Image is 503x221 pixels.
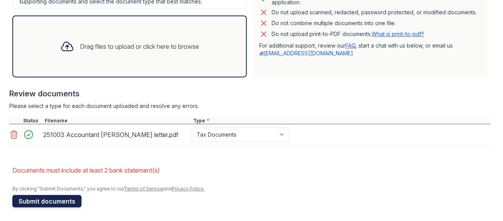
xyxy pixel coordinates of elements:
[345,42,355,49] a: FAQ
[12,195,82,207] button: Submit documents
[272,19,396,28] div: Do not combine multiple documents into one file.
[12,163,491,178] li: Documents must include at least 2 bank statement(s)
[43,128,189,141] div: 251003 Accountant [PERSON_NAME] letter.pdf
[9,88,491,99] div: Review documents
[9,102,491,110] div: Please select a type for each document uploaded and resolve any errors.
[124,186,163,192] a: Terms of Service
[172,186,204,192] a: Privacy Policy.
[259,42,481,57] p: For additional support, review our , start a chat with us below, or email us at
[272,8,477,17] div: Do not upload scanned, redacted, password protected, or modified documents.
[12,186,491,192] div: By clicking "Submit Documents," you agree to our and
[192,118,491,124] div: Type
[43,118,192,124] div: Filename
[80,42,199,51] div: Drag files to upload or click here to browse
[272,30,424,38] p: Do not upload print-to-PDF documents.
[264,50,353,57] a: [EMAIL_ADDRESS][DOMAIN_NAME]
[22,118,43,124] div: Status
[372,31,424,37] a: What is print-to-pdf?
